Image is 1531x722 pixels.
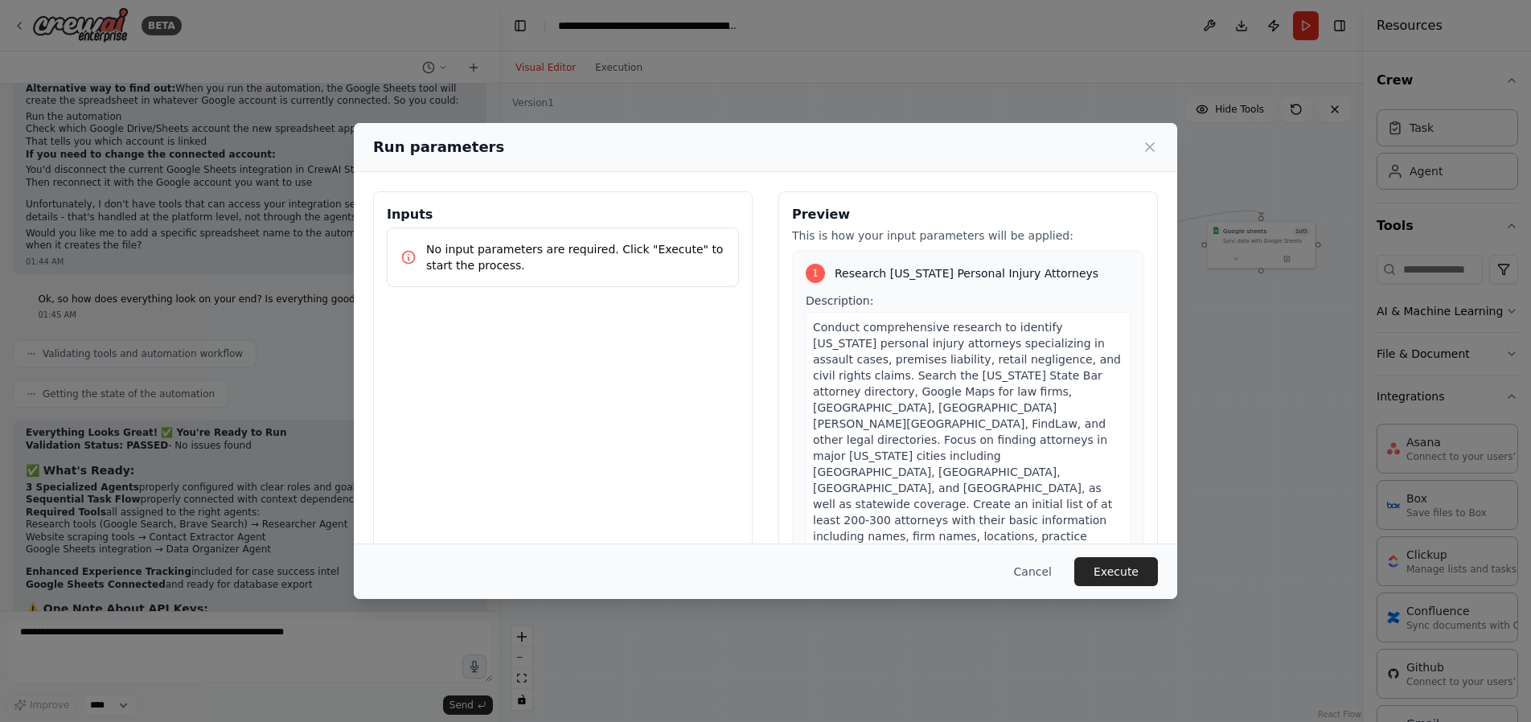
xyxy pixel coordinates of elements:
div: 1 [806,264,825,283]
h3: Inputs [387,205,739,224]
p: This is how your input parameters will be applied: [792,228,1144,244]
h2: Run parameters [373,136,504,158]
button: Cancel [1001,557,1065,586]
span: Description: [806,294,873,307]
span: Research [US_STATE] Personal Injury Attorneys [835,265,1098,281]
button: Execute [1074,557,1158,586]
p: No input parameters are required. Click "Execute" to start the process. [426,241,725,273]
h3: Preview [792,205,1144,224]
span: Conduct comprehensive research to identify [US_STATE] personal injury attorneys specializing in a... [813,321,1121,559]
